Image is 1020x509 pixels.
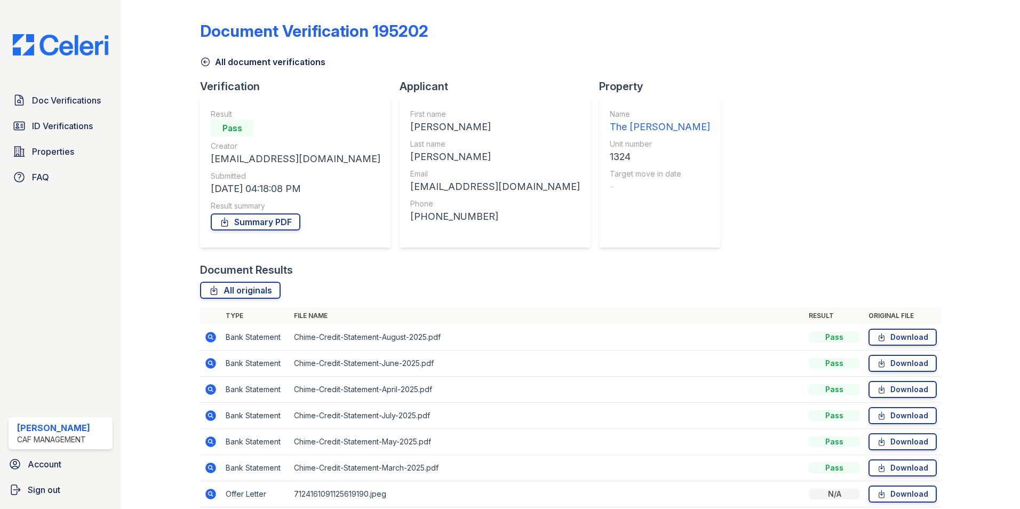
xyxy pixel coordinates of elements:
div: CAF Management [17,434,90,445]
div: Creator [211,141,380,152]
div: [DATE] 04:18:08 PM [211,181,380,196]
span: Properties [32,145,74,158]
div: [PERSON_NAME] [17,421,90,434]
td: Chime-Credit-Statement-April-2025.pdf [290,377,804,403]
div: - [610,179,710,194]
span: Account [28,458,61,471]
td: Bank Statement [221,455,290,481]
div: Document Verification 195202 [200,21,428,41]
a: ID Verifications [9,115,113,137]
td: Bank Statement [221,429,290,455]
div: [PHONE_NUMBER] [410,209,580,224]
a: Sign out [4,479,117,500]
div: Pass [211,120,253,137]
a: Download [868,486,937,503]
td: Chime-Credit-Statement-March-2025.pdf [290,455,804,481]
div: 1324 [610,149,710,164]
span: Doc Verifications [32,94,101,107]
div: [EMAIL_ADDRESS][DOMAIN_NAME] [211,152,380,166]
a: Download [868,381,937,398]
a: Download [868,407,937,424]
a: Properties [9,141,113,162]
div: Result summary [211,201,380,211]
a: Download [868,355,937,372]
th: Type [221,307,290,324]
td: Chime-Credit-Statement-July-2025.pdf [290,403,804,429]
div: Email [410,169,580,179]
div: Pass [809,358,860,369]
div: Pass [809,332,860,343]
td: 7124161091125619190.jpeg [290,481,804,507]
div: Phone [410,198,580,209]
a: All originals [200,282,281,299]
a: Doc Verifications [9,90,113,111]
div: Pass [809,410,860,421]
div: N/A [809,489,860,499]
img: CE_Logo_Blue-a8612792a0a2168367f1c8372b55b34899dd931a85d93a1a3d3e32e68fde9ad4.png [4,34,117,55]
span: Sign out [28,483,60,496]
div: Property [599,79,729,94]
td: Bank Statement [221,403,290,429]
th: Original file [864,307,941,324]
div: The [PERSON_NAME] [610,120,710,134]
div: Document Results [200,263,293,277]
td: Bank Statement [221,377,290,403]
span: ID Verifications [32,120,93,132]
a: FAQ [9,166,113,188]
div: Last name [410,139,580,149]
a: Summary PDF [211,213,300,230]
div: [PERSON_NAME] [410,149,580,164]
div: Pass [809,384,860,395]
a: Account [4,454,117,475]
td: Bank Statement [221,324,290,351]
div: Submitted [211,171,380,181]
th: File name [290,307,804,324]
div: [EMAIL_ADDRESS][DOMAIN_NAME] [410,179,580,194]
a: Download [868,459,937,476]
div: Unit number [610,139,710,149]
td: Chime-Credit-Statement-August-2025.pdf [290,324,804,351]
a: All document verifications [200,55,325,68]
div: Applicant [400,79,599,94]
a: Name The [PERSON_NAME] [610,109,710,134]
div: Verification [200,79,400,94]
div: First name [410,109,580,120]
div: Target move in date [610,169,710,179]
div: [PERSON_NAME] [410,120,580,134]
div: Pass [809,463,860,473]
td: Offer Letter [221,481,290,507]
div: Name [610,109,710,120]
span: FAQ [32,171,49,184]
td: Chime-Credit-Statement-May-2025.pdf [290,429,804,455]
a: Download [868,433,937,450]
iframe: chat widget [975,466,1009,498]
div: Result [211,109,380,120]
td: Chime-Credit-Statement-June-2025.pdf [290,351,804,377]
a: Download [868,329,937,346]
td: Bank Statement [221,351,290,377]
th: Result [804,307,864,324]
div: Pass [809,436,860,447]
